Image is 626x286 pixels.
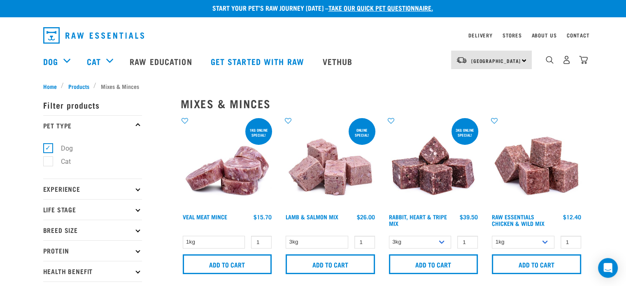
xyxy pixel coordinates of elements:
[202,45,314,78] a: Get started with Raw
[48,156,74,167] label: Cat
[451,124,478,141] div: 3kg online special!
[43,82,583,91] nav: breadcrumbs
[561,236,581,249] input: 1
[563,214,581,220] div: $12.40
[43,82,57,91] span: Home
[181,97,583,110] h2: Mixes & Minces
[43,115,142,136] p: Pet Type
[121,45,202,78] a: Raw Education
[251,236,272,249] input: 1
[492,254,581,274] input: Add to cart
[387,116,480,210] img: 1175 Rabbit Heart Tripe Mix 01
[43,261,142,281] p: Health Benefit
[579,56,588,64] img: home-icon@2x.png
[460,214,478,220] div: $39.50
[43,27,144,44] img: Raw Essentials Logo
[349,124,375,141] div: ONLINE SPECIAL!
[284,116,377,210] img: 1029 Lamb Salmon Mix 01
[254,214,272,220] div: $15.70
[357,214,375,220] div: $26.00
[43,55,58,67] a: Dog
[43,179,142,199] p: Experience
[492,215,545,225] a: Raw Essentials Chicken & Wild Mix
[468,34,492,37] a: Delivery
[43,240,142,261] p: Protein
[87,55,101,67] a: Cat
[68,82,89,91] span: Products
[43,95,142,115] p: Filter products
[286,215,338,218] a: Lamb & Salmon Mix
[183,254,272,274] input: Add to cart
[43,199,142,220] p: Life Stage
[354,236,375,249] input: 1
[546,56,554,64] img: home-icon-1@2x.png
[328,6,433,9] a: take our quick pet questionnaire.
[245,124,272,141] div: 1kg online special!
[531,34,556,37] a: About Us
[598,258,618,278] div: Open Intercom Messenger
[181,116,274,210] img: 1160 Veal Meat Mince Medallions 01
[37,24,590,47] nav: dropdown navigation
[64,82,93,91] a: Products
[490,116,583,210] img: Pile Of Cubed Chicken Wild Meat Mix
[456,56,467,64] img: van-moving.png
[389,254,478,274] input: Add to cart
[43,82,61,91] a: Home
[286,254,375,274] input: Add to cart
[43,220,142,240] p: Breed Size
[183,215,227,218] a: Veal Meat Mince
[389,215,447,225] a: Rabbit, Heart & Tripe Mix
[562,56,571,64] img: user.png
[471,59,521,62] span: [GEOGRAPHIC_DATA]
[314,45,363,78] a: Vethub
[48,143,76,153] label: Dog
[567,34,590,37] a: Contact
[503,34,522,37] a: Stores
[457,236,478,249] input: 1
